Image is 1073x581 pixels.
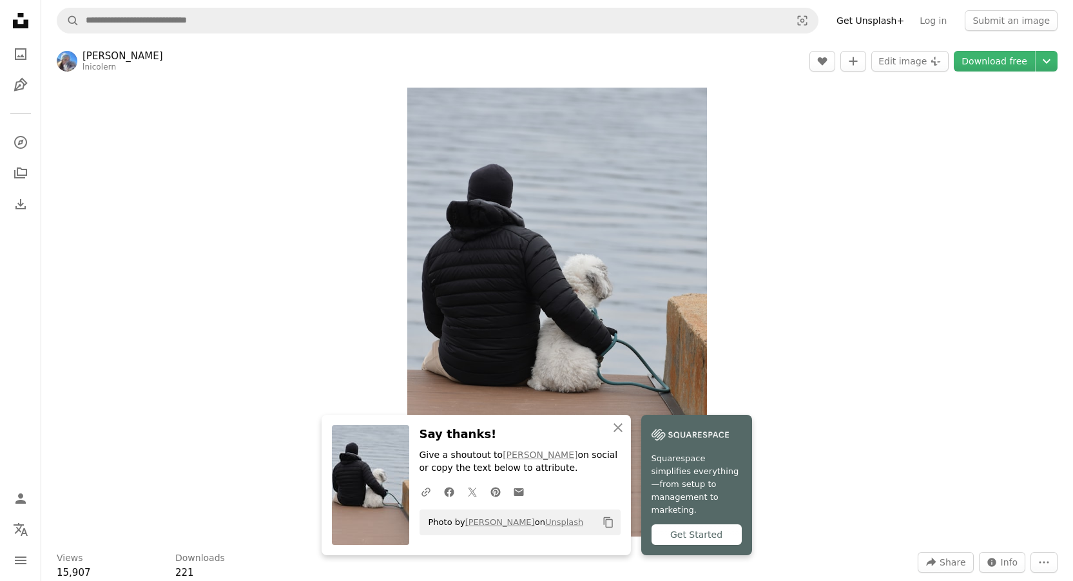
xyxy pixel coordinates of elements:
button: Submit an image [965,10,1058,31]
a: [PERSON_NAME] [82,50,163,62]
img: file-1747939142011-51e5cc87e3c9 [652,425,729,444]
a: Share over email [507,479,530,504]
button: Add to Collection [840,51,866,71]
button: Language [8,517,34,542]
span: Squarespace simplifies everything—from setup to management to marketing. [652,452,742,517]
a: Illustrations [8,72,34,98]
form: Find visuals sitewide [57,8,818,33]
p: Give a shoutout to on social or copy the text below to attribute. [420,449,621,475]
h3: Views [57,552,83,565]
a: lnicolern [82,62,116,71]
button: Copy to clipboard [597,511,619,533]
h3: Downloads [175,552,225,565]
a: Collections [8,160,34,186]
img: a person sitting on a dock with a dog on a leash [407,88,707,537]
a: Log in / Sign up [8,486,34,511]
h3: Say thanks! [420,425,621,444]
button: More Actions [1030,552,1058,573]
span: Info [1001,553,1018,572]
a: Unsplash [545,517,583,527]
a: Download History [8,191,34,217]
a: [PERSON_NAME] [503,450,577,460]
a: Download free [954,51,1035,71]
button: Share this image [918,552,973,573]
button: Zoom in on this image [407,88,707,537]
img: Go to Lesli Whitecotton's profile [57,51,77,71]
a: Share on Pinterest [484,479,507,504]
a: Share on Twitter [461,479,484,504]
span: 15,907 [57,567,91,578]
button: Search Unsplash [57,8,79,33]
span: Photo by on [422,512,584,533]
span: 221 [175,567,194,578]
a: Explore [8,129,34,155]
button: Visual search [787,8,818,33]
button: Menu [8,548,34,573]
a: Get Unsplash+ [829,10,912,31]
button: Edit image [871,51,949,71]
span: Share [940,553,965,572]
div: Get Started [652,524,742,545]
a: [PERSON_NAME] [465,517,535,527]
a: Share on Facebook [438,479,461,504]
button: Choose download size [1036,51,1058,71]
a: Photos [8,41,34,67]
a: Squarespace simplifies everything—from setup to management to marketing.Get Started [641,415,752,555]
a: Log in [912,10,954,31]
button: Stats about this image [979,552,1026,573]
button: Like [809,51,835,71]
